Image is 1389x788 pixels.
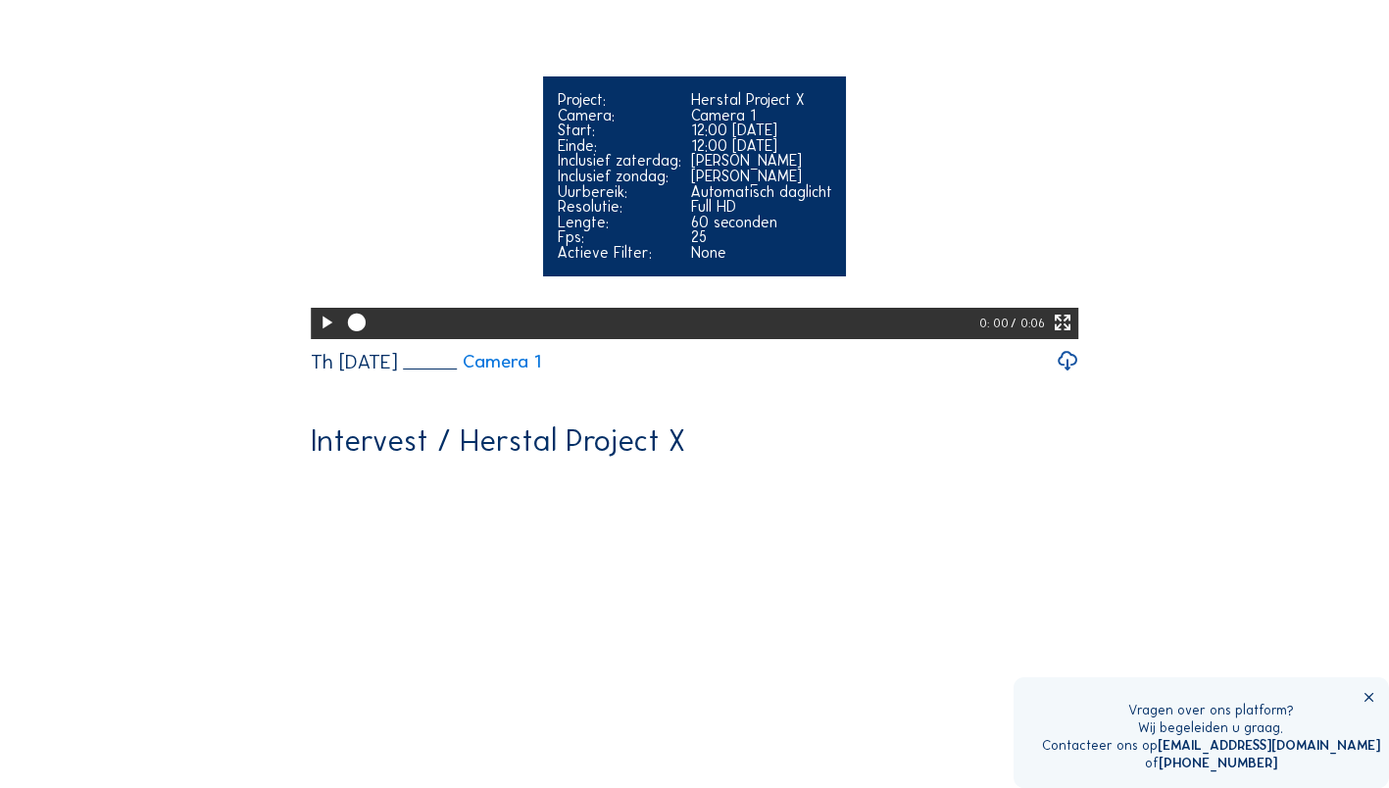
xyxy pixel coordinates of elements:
[1042,755,1380,772] div: of
[311,352,398,371] div: Th [DATE]
[691,184,832,200] div: Automatisch daglicht
[1011,308,1045,338] div: / 0:06
[691,153,832,169] div: [PERSON_NAME]
[558,184,681,200] div: Uurbereik:
[558,108,681,123] div: Camera:
[979,308,1012,338] div: 0: 00
[558,229,681,245] div: Fps:
[1042,737,1380,755] div: Contacteer ons op
[558,153,681,169] div: Inclusief zaterdag:
[691,245,832,261] div: None
[558,92,681,108] div: Project:
[311,425,685,456] div: Intervest / Herstal Project X
[691,169,832,184] div: [PERSON_NAME]
[1042,702,1380,719] div: Vragen over ons platform?
[1159,755,1277,771] a: [PHONE_NUMBER]
[558,123,681,138] div: Start:
[558,215,681,230] div: Lengte:
[691,92,832,108] div: Herstal Project X
[691,138,832,154] div: 12:00 [DATE]
[558,199,681,215] div: Resolutie:
[1158,737,1380,754] a: [EMAIL_ADDRESS][DOMAIN_NAME]
[1042,719,1380,737] div: Wij begeleiden u graag.
[691,123,832,138] div: 12:00 [DATE]
[691,229,832,245] div: 25
[691,108,832,123] div: Camera 1
[558,245,681,261] div: Actieve Filter:
[403,353,541,371] a: Camera 1
[691,199,832,215] div: Full HD
[691,215,832,230] div: 60 seconden
[558,138,681,154] div: Einde:
[558,169,681,184] div: Inclusief zondag:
